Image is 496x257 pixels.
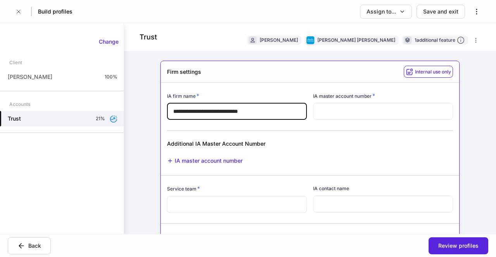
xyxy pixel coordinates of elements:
[8,237,51,254] button: Back
[415,68,451,75] h6: Internal use only
[167,185,200,192] h6: Service team
[96,116,105,122] p: 21%
[423,8,458,15] div: Save and exit
[167,140,356,148] div: Additional IA Master Account Number
[429,237,488,254] button: Review profiles
[28,242,41,250] div: Back
[38,8,72,15] h5: Build profiles
[105,74,117,80] p: 100%
[139,32,157,42] h4: Trust
[260,36,298,44] div: [PERSON_NAME]
[94,36,124,48] button: Change
[360,5,412,19] button: Assign to...
[313,92,375,100] h6: IA master account number
[167,92,199,100] h6: IA firm name
[313,185,349,192] h6: IA contact name
[167,157,243,165] button: IA master account number
[9,56,22,69] div: Client
[367,8,396,15] div: Assign to...
[9,97,30,111] div: Accounts
[417,5,465,19] button: Save and exit
[8,73,52,81] p: [PERSON_NAME]
[438,242,479,250] div: Review profiles
[167,233,214,240] h6: IA Telephone number
[313,233,350,240] h6: IA email address
[8,115,21,123] h5: Trust
[317,36,395,44] div: [PERSON_NAME] [PERSON_NAME]
[99,38,119,46] div: Change
[307,36,314,44] img: charles-schwab-BFYFdbvS.png
[415,36,465,44] div: 1 additional feature
[167,68,201,76] h5: Firm settings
